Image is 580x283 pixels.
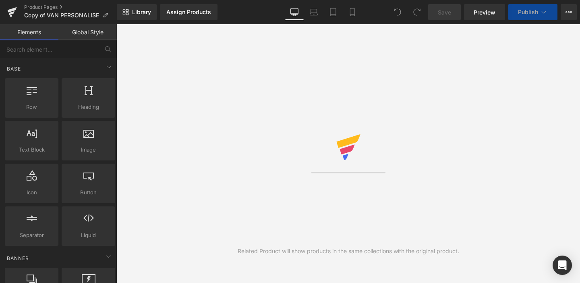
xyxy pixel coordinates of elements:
[64,146,113,154] span: Image
[7,146,56,154] span: Text Block
[132,8,151,16] span: Library
[24,12,99,19] span: Copy of VAN PERSONALISE
[238,247,459,256] div: Related Product will show products in the same collections with the original product.
[304,4,323,20] a: Laptop
[6,254,30,262] span: Banner
[7,231,56,239] span: Separator
[64,231,113,239] span: Liquid
[64,103,113,111] span: Heading
[7,188,56,197] span: Icon
[6,65,22,73] span: Base
[518,9,538,15] span: Publish
[323,4,343,20] a: Tablet
[438,8,451,17] span: Save
[343,4,362,20] a: Mobile
[117,4,157,20] a: New Library
[389,4,406,20] button: Undo
[474,8,495,17] span: Preview
[24,4,117,10] a: Product Pages
[561,4,577,20] button: More
[58,24,117,40] a: Global Style
[64,188,113,197] span: Button
[7,103,56,111] span: Row
[285,4,304,20] a: Desktop
[553,256,572,275] div: Open Intercom Messenger
[409,4,425,20] button: Redo
[508,4,557,20] button: Publish
[464,4,505,20] a: Preview
[166,9,211,15] div: Assign Products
